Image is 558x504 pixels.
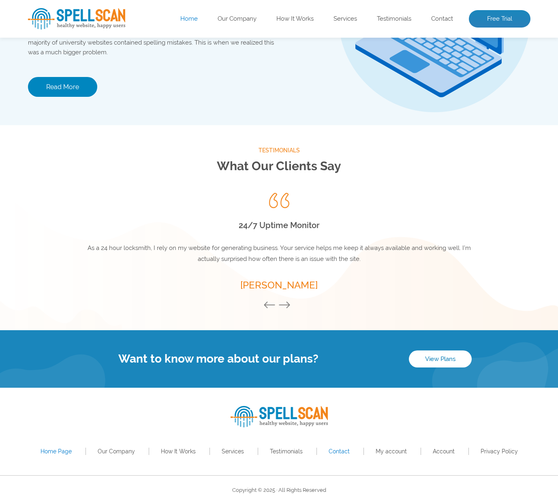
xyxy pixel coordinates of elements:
div: Domain Overview [31,48,73,53]
a: Contact [431,15,453,23]
a: Contact [329,448,350,455]
a: Testimonials [270,448,303,455]
h1: Website Analysis [28,33,317,61]
a: View Plans [409,350,472,367]
img: spellScan [28,8,125,30]
button: Next [278,301,295,310]
nav: Footer Primary Menu [28,446,530,457]
a: How It Works [161,448,196,455]
button: Scan Website [28,131,100,152]
span: Copyright © 2025 · All Rights Reserved [232,487,326,493]
a: Services [222,448,244,455]
a: Services [334,15,357,23]
img: spellScan [231,406,328,427]
a: Testimonials [377,15,411,23]
p: Enter your website’s URL to see spelling mistakes, broken links and more [28,69,317,95]
a: How It Works [276,15,314,23]
div: Keywords by Traffic [90,48,137,53]
a: Our Company [98,448,135,455]
img: tab_domain_overview_orange.svg [22,47,28,53]
div: Domain: [DOMAIN_NAME] [21,21,89,28]
img: logo_orange.svg [13,13,19,19]
input: Enter Your URL [28,101,251,123]
a: My account [376,448,407,455]
a: Free Trial [469,10,530,28]
span: Free [28,33,79,61]
a: Privacy Policy [481,448,518,455]
img: Free Webiste Analysis [331,47,494,54]
a: Home [180,15,198,23]
button: Previous [263,301,280,310]
a: Account [433,448,455,455]
p: This project started after one of our tribe discovered a spelling mistake on the main landing pag... [28,18,279,57]
img: tab_keywords_by_traffic_grey.svg [81,47,87,53]
h4: Want to know more about our plans? [28,352,409,365]
a: Home Page [41,448,72,455]
img: website_grey.svg [13,21,19,28]
div: v 4.0.25 [23,13,40,19]
img: Free Webiste Analysis [329,26,530,164]
a: Read More [28,77,97,97]
a: Our Company [218,15,257,23]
